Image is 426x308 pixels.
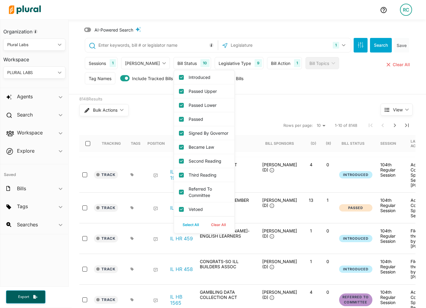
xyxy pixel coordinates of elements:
[205,220,232,229] button: Clear All
[311,135,316,152] div: (D)
[380,228,401,244] div: 104th Regular Session
[125,60,160,66] div: [PERSON_NAME]
[17,147,35,154] h2: Explore
[262,259,297,269] span: [PERSON_NAME] (D)
[394,38,409,52] button: Save
[7,42,55,48] div: Plural Labs
[395,1,417,18] a: RC
[170,205,192,211] a: IL SB 243
[358,42,364,47] span: Search Filters
[93,108,117,112] span: Bulk Actions
[322,259,334,264] p: 0
[131,135,140,152] div: Tags
[102,141,121,146] div: Tracking
[322,198,334,203] p: 1
[200,59,209,67] div: 10
[339,235,372,242] button: Introduced
[94,204,118,212] button: Track
[365,119,377,131] button: First Page
[339,171,372,179] button: Introduced
[305,259,317,264] p: 1
[255,59,262,67] div: 9
[262,162,297,172] span: [PERSON_NAME] (D)
[322,162,334,167] p: 0
[153,206,158,211] div: Add Position Statement
[79,104,129,116] button: Bulk Actions
[130,267,134,271] div: Add tags
[294,59,300,67] div: 1
[262,198,297,208] span: [PERSON_NAME] (D)
[3,23,65,36] h3: Organization
[219,60,251,66] div: Legislative Type
[189,186,228,198] label: Referred to Committee
[339,204,372,212] button: Passed
[177,220,205,229] button: Select All
[311,141,316,146] div: (D)
[322,289,334,295] p: 0
[17,129,43,136] h2: Workspace
[189,74,228,80] label: Introduced
[94,27,133,33] span: AI-Powered Search
[305,228,317,233] p: 1
[131,141,140,146] div: Tags
[305,198,317,203] p: 13
[177,60,197,66] div: Bill Status
[330,39,349,51] button: 1
[6,290,45,303] button: Export
[380,162,401,178] div: 104th Regular Session
[283,123,313,129] span: Rows per page:
[339,293,372,306] button: Referred to Committee
[17,221,38,228] h2: Searches
[322,228,334,233] p: 0
[189,172,228,178] label: Third Reading
[333,42,339,49] div: 1
[326,135,331,152] div: (R)
[189,206,228,212] label: Vetoed
[309,60,329,66] div: Bill Topics
[262,289,297,300] span: [PERSON_NAME] (D)
[393,62,410,67] span: Clear All
[85,141,90,146] input: select-all-rows
[147,135,165,152] div: Position
[271,60,290,66] div: Bill Action
[389,119,401,131] button: Next Page
[94,235,118,242] button: Track
[17,203,28,210] h2: Tags
[17,111,33,118] h2: Search
[17,185,26,192] h2: Bills
[153,173,158,178] div: Add Position Statement
[130,173,134,177] div: Add tags
[401,119,413,131] button: Last Page
[170,169,193,181] a: IL SB 1978
[305,289,317,295] p: 4
[153,237,158,242] div: Add Position Statement
[380,289,401,305] div: 104th Regular Session
[89,75,111,82] div: Tag Names
[265,141,294,146] div: Bill Sponsors
[130,237,134,240] div: Add tags
[132,75,173,82] span: Include Tracked Bills
[335,123,357,129] span: 1-10 of 8148
[110,59,116,67] div: 1
[209,42,214,48] div: Tooltip anchor
[130,206,134,210] div: Add tags
[370,38,392,52] button: Search
[393,107,403,113] span: View
[377,119,389,131] button: Previous Page
[14,294,33,300] span: Export
[380,259,401,274] div: 104th Regular Session
[82,267,87,272] input: select-row-state-il-104th-hr458
[380,141,396,146] div: Session
[189,158,228,164] label: Second Reading
[189,116,228,122] label: Passed
[197,259,257,279] div: CONGRATS-SO ILL BUILDERS ASSOC
[130,298,134,302] div: Add tags
[326,141,331,146] div: (R)
[79,96,358,102] div: 8148 Results
[262,228,297,239] span: [PERSON_NAME] (D)
[82,297,87,302] input: select-row-state-il-104th-hb1565
[82,236,87,241] input: select-row-state-il-104th-hr459
[170,266,193,272] a: IL HR 458
[265,135,294,152] div: Bill Sponsors
[98,39,216,51] input: Enter keywords, bill # or legislator name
